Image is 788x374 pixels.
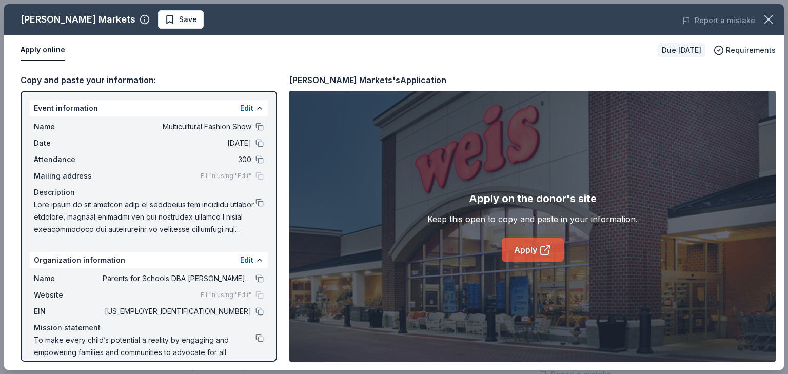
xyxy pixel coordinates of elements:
span: Attendance [34,153,103,166]
div: Due [DATE] [658,43,705,57]
button: Edit [240,254,253,266]
span: 300 [103,153,251,166]
button: Apply online [21,40,65,61]
span: EIN [34,305,103,318]
a: Apply [502,238,564,262]
button: Save [158,10,204,29]
span: Parents for Schools DBA [PERSON_NAME] High School PTSA [103,272,251,285]
span: Date [34,137,103,149]
div: Mission statement [34,322,264,334]
div: Keep this open to copy and paste in your information. [427,213,638,225]
button: Requirements [714,44,776,56]
span: Multicultural Fashion Show [103,121,251,133]
div: [PERSON_NAME] Markets [21,11,135,28]
span: Save [179,13,197,26]
span: Name [34,121,103,133]
div: Event information [30,100,268,116]
div: Organization information [30,252,268,268]
span: Fill in using "Edit" [201,291,251,299]
button: Edit [240,102,253,114]
span: Lore ipsum do sit ametcon adip el seddoeius tem incididu utlabor etdolore, magnaal enimadmi ven q... [34,199,255,235]
div: Description [34,186,264,199]
span: Website [34,289,103,301]
button: Report a mistake [682,14,755,27]
span: To make every child’s potential a reality by engaging and empowering families and communities to ... [34,334,255,371]
span: [DATE] [103,137,251,149]
div: Apply on the donor's site [469,190,597,207]
div: [PERSON_NAME] Markets's Application [289,73,446,87]
span: Mailing address [34,170,103,182]
div: Copy and paste your information: [21,73,277,87]
span: Name [34,272,103,285]
span: Requirements [726,44,776,56]
span: Fill in using "Edit" [201,172,251,180]
span: [US_EMPLOYER_IDENTIFICATION_NUMBER] [103,305,251,318]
